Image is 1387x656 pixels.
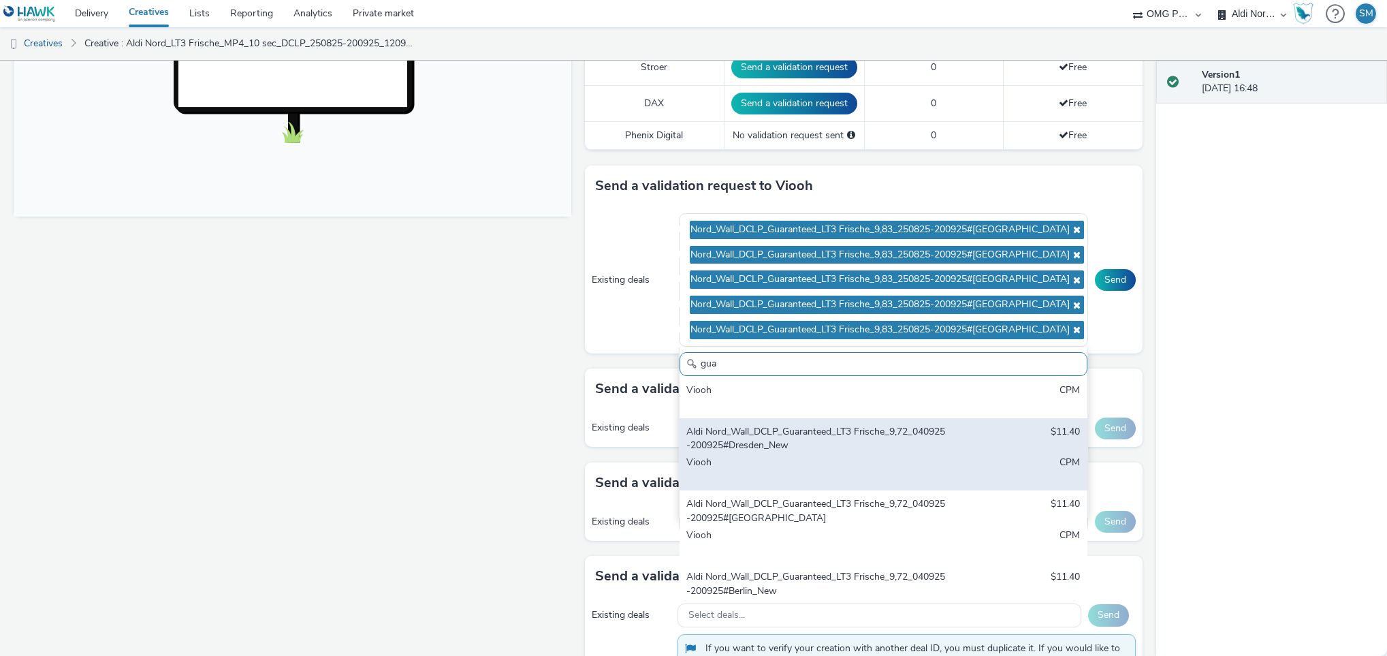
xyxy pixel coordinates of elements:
[3,5,56,22] img: undefined Logo
[686,529,946,557] div: Viooh
[595,379,841,399] h3: Send a validation request to Broadsign
[585,49,724,85] td: Stroer
[680,352,1087,376] input: Search......
[847,129,855,142] div: Please select a deal below and click on Send to send a validation request to Phenix Digital.
[1095,511,1136,533] button: Send
[595,473,858,493] h3: Send a validation request to MyAdbooker
[686,497,946,525] div: Aldi Nord_Wall_DCLP_Guaranteed_LT3 Frische_9,72_040925-200925#[GEOGRAPHIC_DATA]
[592,273,672,287] div: Existing deals
[1202,68,1240,81] strong: Version 1
[78,27,424,60] a: Creative : Aldi Nord_LT3 Frische_MP4_10 sec_DCLP_250825-200925_12092025 - KW38
[931,129,936,142] span: 0
[595,176,813,196] h3: Send a validation request to Viooh
[731,93,857,114] button: Send a validation request
[931,61,936,74] span: 0
[592,515,672,529] div: Existing deals
[686,425,946,453] div: Aldi Nord_Wall_DCLP_Guaranteed_LT3 Frische_9,72_040925-200925#Dresden_New
[1059,129,1087,142] span: Free
[1059,97,1087,110] span: Free
[7,37,20,51] img: dooh
[1293,3,1319,25] a: Hawk Academy
[671,224,1070,236] span: Aldi Nord_Wall_DCLP_Guaranteed_LT3 Frische_9,83_250825-200925#[GEOGRAPHIC_DATA]
[1051,570,1080,598] div: $11.40
[688,610,745,621] span: Select deals...
[1051,425,1080,453] div: $11.40
[1059,384,1080,411] div: CPM
[1293,3,1313,25] img: Hawk Academy
[731,129,857,142] div: No validation request sent
[686,570,946,598] div: Aldi Nord_Wall_DCLP_Guaranteed_LT3 Frische_9,72_040925-200925#Berlin_New
[1359,3,1373,24] div: SM
[585,85,724,121] td: DAX
[1059,61,1087,74] span: Free
[1051,497,1080,525] div: $11.40
[686,384,946,411] div: Viooh
[592,608,671,622] div: Existing deals
[592,421,672,435] div: Existing deals
[1095,418,1136,439] button: Send
[1088,604,1129,626] button: Send
[1202,68,1376,96] div: [DATE] 16:48
[671,249,1070,261] span: Aldi Nord_Wall_DCLP_Guaranteed_LT3 Frische_9,83_250825-200925#[GEOGRAPHIC_DATA]
[671,299,1070,311] span: Aldi Nord_Wall_DCLP_Guaranteed_LT3 Frische_9,83_250825-200925#[GEOGRAPHIC_DATA]
[686,456,946,484] div: Viooh
[731,57,857,78] button: Send a validation request
[585,121,724,149] td: Phenix Digital
[1059,456,1080,484] div: CPM
[671,274,1070,285] span: Aldi Nord_Wall_DCLP_Guaranteed_LT3 Frische_9,83_250825-200925#[GEOGRAPHIC_DATA]
[931,97,936,110] span: 0
[595,566,863,587] h3: Send a validation request to Phenix Digital
[1095,269,1136,291] button: Send
[1059,529,1080,557] div: CPM
[671,324,1070,336] span: Aldi Nord_Wall_DCLP_Guaranteed_LT3 Frische_9,83_250825-200925#[GEOGRAPHIC_DATA]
